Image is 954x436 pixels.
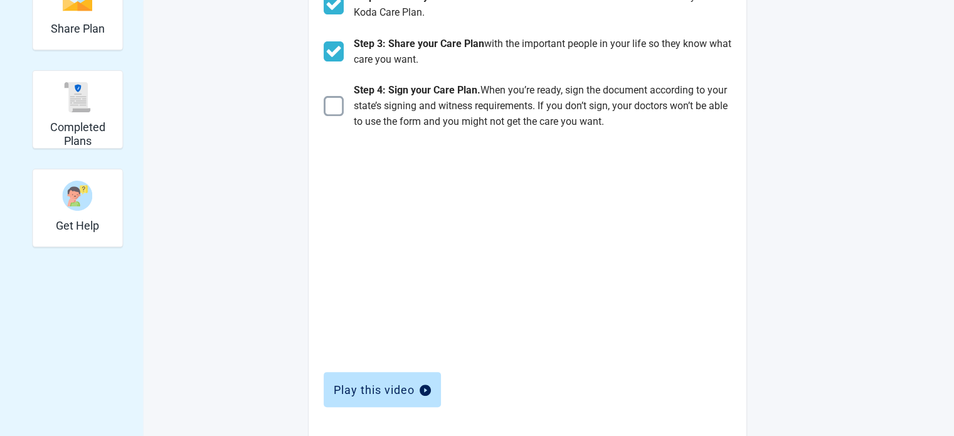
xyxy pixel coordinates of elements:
[51,22,105,36] h2: Share Plan
[56,219,99,233] h2: Get Help
[324,96,344,116] img: Check
[420,385,431,396] span: play-circle
[354,84,480,96] span: Step 4: Sign your Care Plan.
[324,41,344,61] img: Check
[32,70,123,149] div: Completed Plans
[354,38,731,65] span: with the important people in your life so they know what care you want.
[354,84,728,127] span: When you’re ready, sign the document according to your state’s signing and witness requirements. ...
[334,383,431,396] div: Play this video
[324,147,700,345] iframe: Advance Directive
[354,38,484,50] span: Step 3: Share your Care Plan
[32,169,123,247] div: Get Help
[63,181,93,211] img: person-question-x68TBcxA.svg
[324,372,441,407] button: Play this videoplay-circle
[38,120,117,147] h2: Completed Plans
[63,82,93,112] img: svg%3e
